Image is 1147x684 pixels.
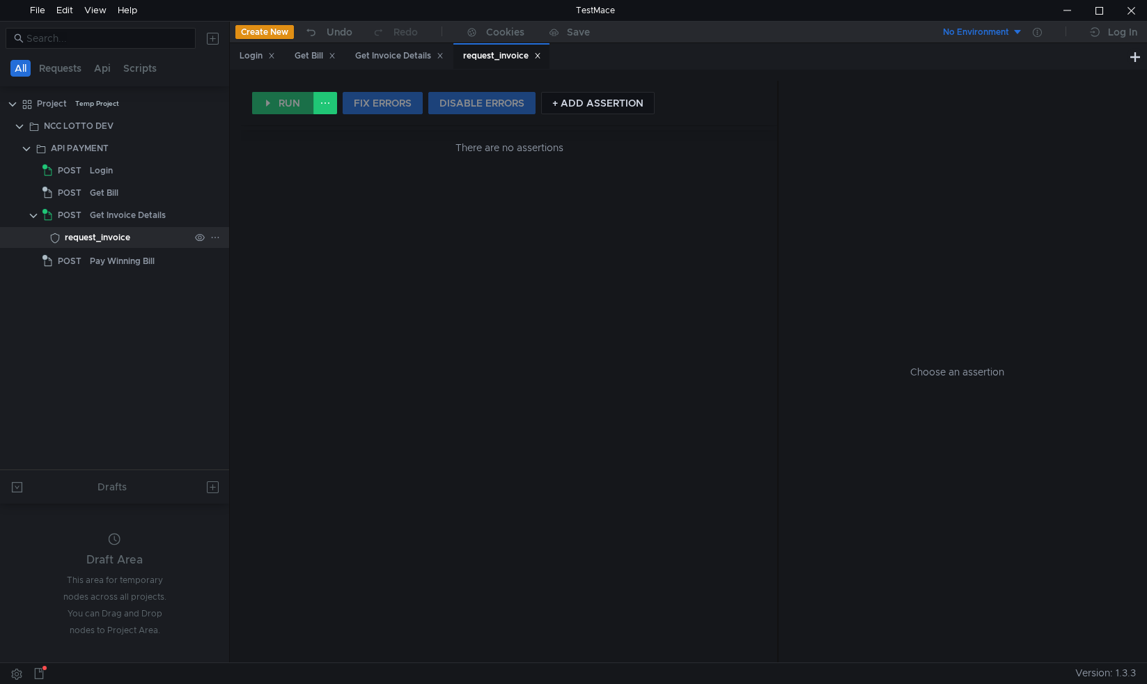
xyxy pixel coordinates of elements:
[51,138,109,159] div: API PAYMENT
[65,227,130,248] div: request_invoice
[926,21,1023,43] button: No Environment
[90,251,155,272] div: Pay Winning Bill
[44,116,114,137] div: NCC LOTTO DEV
[10,60,31,77] button: All
[1108,24,1137,40] div: Log In
[235,25,294,39] button: Create New
[943,26,1009,39] div: No Environment
[567,27,590,37] div: Save
[75,93,119,114] div: Temp Project
[37,93,67,114] div: Project
[90,60,115,77] button: Api
[252,92,314,114] button: RUN
[90,182,118,203] div: Get Bill
[343,92,423,114] button: FIX ERRORS
[26,31,187,46] input: Search...
[463,49,541,63] div: request_invoice
[35,60,86,77] button: Requests
[58,251,81,272] span: POST
[269,140,749,155] div: There are no assertions
[428,92,536,114] button: DISABLE ERRORS
[90,160,113,181] div: Login
[58,160,81,181] span: POST
[119,60,161,77] button: Scripts
[355,49,444,63] div: Get Invoice Details
[294,22,362,42] button: Undo
[393,24,418,40] div: Redo
[795,81,1119,662] div: Choose an assertion
[362,22,428,42] button: Redo
[240,49,275,63] div: Login
[97,479,127,495] div: Drafts
[90,205,166,226] div: Get Invoice Details
[295,49,336,63] div: Get Bill
[541,92,655,114] button: + ADD ASSERTION
[486,24,524,40] div: Cookies
[327,24,352,40] div: Undo
[1075,663,1136,683] span: Version: 1.3.3
[58,182,81,203] span: POST
[58,205,81,226] span: POST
